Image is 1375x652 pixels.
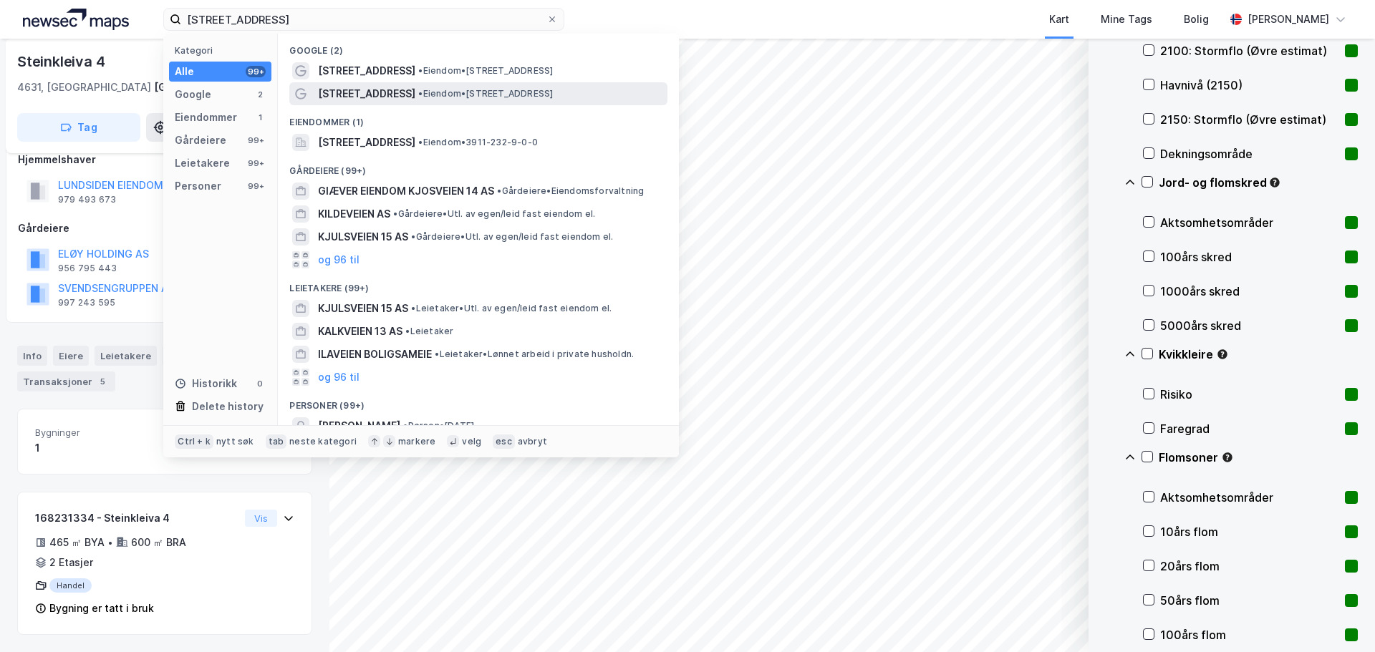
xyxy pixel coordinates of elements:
div: Alle [175,63,194,80]
span: [STREET_ADDRESS] [318,62,415,79]
span: Person • [DATE] [403,420,474,432]
span: KILDEVEIEN AS [318,205,390,223]
div: 20års flom [1160,558,1339,575]
div: Bolig [1184,11,1209,28]
div: 2150: Stormflo (Øvre estimat) [1160,111,1339,128]
div: markere [398,436,435,447]
div: Leietakere (99+) [278,271,679,297]
span: GIÆVER EIENDOM KJOSVEIEN 14 AS [318,183,494,200]
button: og 96 til [318,251,360,268]
iframe: Chat Widget [1303,583,1375,652]
div: tab [266,434,287,449]
span: [STREET_ADDRESS] [318,134,415,151]
span: [STREET_ADDRESS] [318,85,415,102]
div: Personer (99+) [278,389,679,414]
div: 2 Etasjer [49,554,93,571]
span: • [405,326,410,336]
span: Eiendom • 3911-232-9-0-0 [418,137,538,148]
div: Aktsomhetsområder [1160,214,1339,231]
div: 465 ㎡ BYA [49,534,105,551]
span: ILAVEIEN BOLIGSAMEIE [318,346,432,363]
button: Vis [245,510,277,527]
span: Gårdeiere • Utl. av egen/leid fast eiendom el. [411,231,613,243]
div: 168231334 - Steinkleiva 4 [35,510,239,527]
span: Gårdeiere • Utl. av egen/leid fast eiendom el. [393,208,595,220]
div: Eiendommer (1) [278,105,679,131]
div: Risiko [1160,386,1339,403]
span: Gårdeiere • Eiendomsforvaltning [497,185,644,197]
div: [PERSON_NAME] [1248,11,1329,28]
div: Mine Tags [1101,11,1152,28]
div: Aktsomhetsområder [1160,489,1339,506]
div: Gårdeiere [175,132,226,149]
span: Leietaker [405,326,453,337]
div: 956 795 443 [58,263,117,274]
div: neste kategori [289,436,357,447]
span: [PERSON_NAME] [318,417,400,434]
div: Havnivå (2150) [1160,77,1339,94]
div: Gårdeiere (99+) [278,154,679,180]
div: 1 [35,439,159,457]
div: Google [175,86,211,103]
div: 10års flom [1160,523,1339,540]
span: Leietaker • Lønnet arbeid i private husholdn. [435,349,634,360]
div: 997 243 595 [58,297,115,308]
div: Kvikkleire [1159,346,1358,363]
span: KJULSVEIEN 15 AS [318,228,408,245]
div: Jord- og flomskred [1159,174,1358,191]
div: Info [17,346,47,366]
div: Faregrad [1160,420,1339,437]
div: 50års flom [1160,592,1339,609]
div: Hjemmelshaver [18,151,312,168]
div: 100års skred [1160,248,1339,266]
span: Eiendom • [STREET_ADDRESS] [418,65,553,77]
img: logo.a4113a55bc3d86da70a041830d287a7e.svg [23,9,129,30]
div: Bygning er tatt i bruk [49,600,154,617]
div: Tooltip anchor [1216,348,1229,361]
div: Dekningsområde [1160,145,1339,162]
span: • [418,65,423,76]
div: Ctrl + k [175,434,213,449]
div: velg [462,436,481,447]
div: 600 ㎡ BRA [131,534,186,551]
div: avbryt [518,436,547,447]
div: 4631, [GEOGRAPHIC_DATA] [17,79,151,96]
div: Eiendommer [175,109,237,126]
div: 1 [254,112,266,123]
div: 1000års skred [1160,283,1339,300]
span: Eiendom • [STREET_ADDRESS] [418,88,553,99]
span: • [418,88,423,99]
div: 5000års skred [1160,317,1339,334]
div: 100års flom [1160,626,1339,643]
div: 99+ [246,180,266,192]
div: Steinkleiva 4 [17,50,107,73]
input: Søk på adresse, matrikkel, gårdeiere, leietakere eller personer [181,9,546,30]
div: nytt søk [216,436,254,447]
span: • [411,231,415,242]
div: 0 [254,378,266,389]
div: • [107,537,113,548]
div: 99+ [246,66,266,77]
span: • [403,420,407,431]
div: Tooltip anchor [1268,176,1281,189]
span: Leietaker • Utl. av egen/leid fast eiendom el. [411,303,612,314]
span: KJULSVEIEN 15 AS [318,300,408,317]
button: og 96 til [318,369,360,386]
span: • [393,208,397,219]
div: 99+ [246,135,266,146]
span: KALKVEIEN 13 AS [318,323,402,340]
div: Eiere [53,346,89,366]
div: esc [493,434,515,449]
span: • [497,185,501,196]
div: Gårdeiere [18,220,312,237]
div: Kontrollprogram for chat [1303,583,1375,652]
button: Tag [17,113,140,142]
div: Kategori [175,45,271,56]
div: Personer [175,177,221,195]
div: Transaksjoner [17,371,115,391]
div: 2 [254,89,266,100]
div: Google (2) [278,34,679,59]
span: • [411,303,415,313]
div: 99+ [246,157,266,169]
div: [GEOGRAPHIC_DATA], 152/1385 [154,79,312,96]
